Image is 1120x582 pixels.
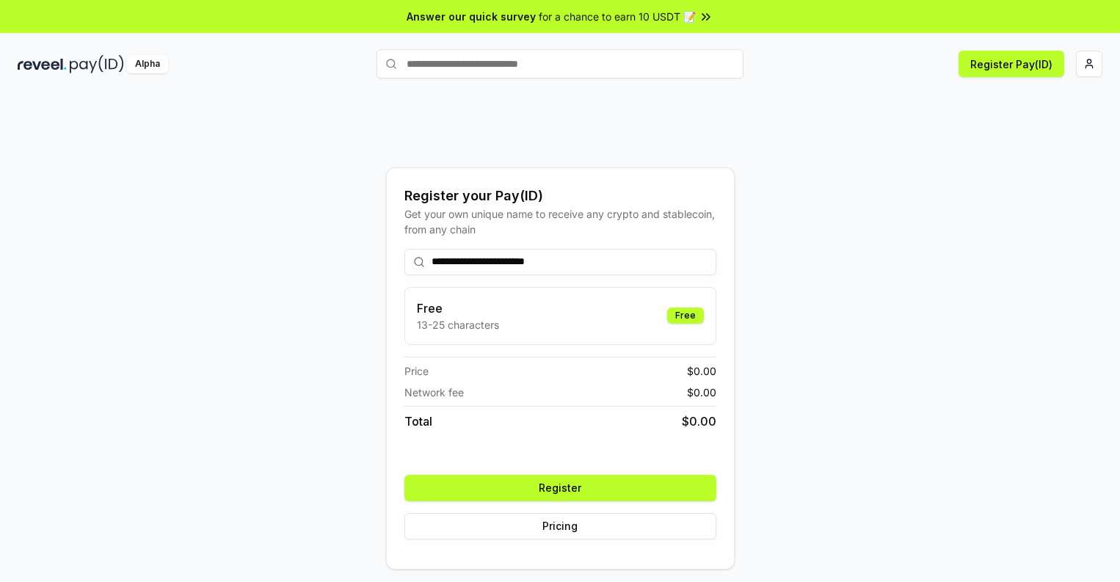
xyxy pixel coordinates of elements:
[687,385,716,400] span: $ 0.00
[404,412,432,430] span: Total
[407,9,536,24] span: Answer our quick survey
[404,513,716,539] button: Pricing
[404,186,716,206] div: Register your Pay(ID)
[404,475,716,501] button: Register
[959,51,1064,77] button: Register Pay(ID)
[404,385,464,400] span: Network fee
[687,363,716,379] span: $ 0.00
[404,206,716,237] div: Get your own unique name to receive any crypto and stablecoin, from any chain
[404,363,429,379] span: Price
[18,55,67,73] img: reveel_dark
[417,299,499,317] h3: Free
[70,55,124,73] img: pay_id
[127,55,168,73] div: Alpha
[667,308,704,324] div: Free
[417,317,499,332] p: 13-25 characters
[682,412,716,430] span: $ 0.00
[539,9,696,24] span: for a chance to earn 10 USDT 📝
